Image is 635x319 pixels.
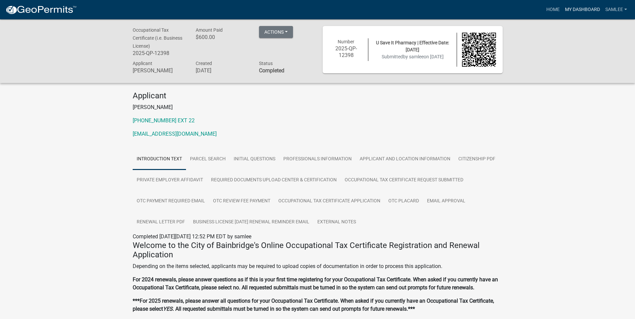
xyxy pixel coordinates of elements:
[279,149,356,170] a: Professionals Information
[133,103,503,111] p: [PERSON_NAME]
[133,233,251,240] span: Completed [DATE][DATE] 12:52 PM EDT by samlee
[230,149,279,170] a: Initial Questions
[423,191,469,212] a: Email Approval
[196,27,223,33] span: Amount Paid
[133,117,195,124] a: [PHONE_NUMBER] EXT 22
[133,27,182,49] span: Occupational Tax Certificate (i.e. Business License)
[544,3,562,16] a: Home
[186,149,230,170] a: Parcel search
[462,33,496,67] img: QR code
[338,39,354,44] span: Number
[209,191,274,212] a: OTC Review Fee Payment
[356,149,454,170] a: Applicant and Location Information
[259,61,273,66] span: Status
[133,276,498,291] strong: For 2024 renewals, please answer questions as if this is your first time registering for your Occ...
[259,67,284,74] strong: Completed
[196,34,249,40] h6: $600.00
[403,54,424,59] span: by samlee
[133,131,217,137] a: [EMAIL_ADDRESS][DOMAIN_NAME]
[313,212,360,233] a: External Notes
[454,149,499,170] a: Citizenship PDF
[274,191,384,212] a: Occupational Tax Certificate Application
[133,241,503,260] h4: Welcome to the City of Bainbridge's Online Occupational Tax Certificate Registration and Renewal ...
[133,298,494,312] strong: ***For 2025 renewals, please answer all questions for your Occupational Tax Certificate. When ask...
[133,212,189,233] a: Renewal Letter PDF
[259,26,293,38] button: Actions
[133,61,152,66] span: Applicant
[133,149,186,170] a: Introduction Text
[163,306,173,312] strong: YES
[196,61,212,66] span: Created
[376,40,449,52] span: U Save It Pharmacy | Effective Date: [DATE]
[329,45,363,58] h6: 2025-QP-12398
[207,170,341,191] a: Required Documents Upload Center & Certification
[196,67,249,74] h6: [DATE]
[133,191,209,212] a: OTC Payment Required Email
[603,3,630,16] a: samlee
[133,50,186,56] h6: 2025-QP-12398
[133,170,207,191] a: Private Employer Affidavit
[341,170,467,191] a: Occupational Tax Certificate Request Submitted
[133,91,503,101] h4: Applicant
[133,262,503,270] p: Depending on the items selected, applicants may be required to upload copies of documentation in ...
[133,67,186,74] h6: [PERSON_NAME]
[189,212,313,233] a: Business License [DATE] Renewal Reminder Email
[384,191,423,212] a: OTC Placard
[173,306,415,312] strong: . All requested submittals must be turned in so the system can send out prompts for future renewa...
[562,3,603,16] a: My Dashboard
[382,54,444,59] span: Submitted on [DATE]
